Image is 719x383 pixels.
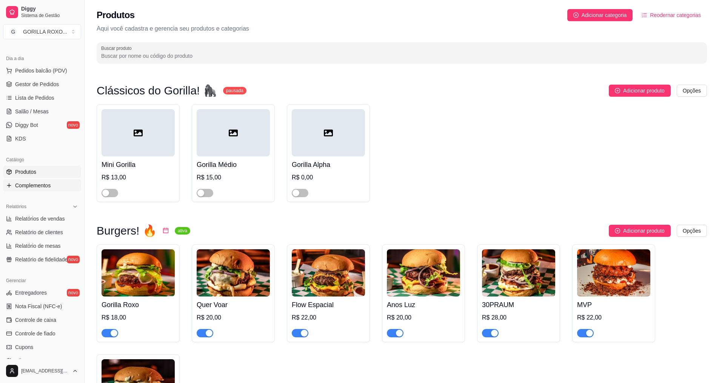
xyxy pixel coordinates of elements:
[3,119,81,131] a: Diggy Botnovo
[23,28,67,36] div: GORILLA ROXO ...
[387,313,460,322] div: R$ 20,00
[3,300,81,312] a: Nota Fiscal (NFC-e)
[101,45,134,51] label: Buscar produto
[97,24,707,33] p: Aqui você cadastra e gerencia seu produtos e categorias
[15,357,34,364] span: Clientes
[102,159,175,170] h4: Mini Gorilla
[97,9,135,21] h2: Produtos
[197,313,270,322] div: R$ 20,00
[15,330,55,337] span: Controle de fiado
[387,249,460,297] img: product-image
[577,313,650,322] div: R$ 22,00
[21,368,69,374] span: [EMAIL_ADDRESS][DOMAIN_NAME]
[623,86,665,95] span: Adicionar produto
[197,173,270,182] div: R$ 15,00
[582,11,627,19] span: Adicionar categoria
[3,179,81,191] a: Complementos
[15,168,36,176] span: Produtos
[15,182,51,189] span: Complementos
[650,11,701,19] span: Reodernar categorias
[3,287,81,299] a: Entregadoresnovo
[636,9,707,21] button: Reodernar categorias
[6,204,26,210] span: Relatórios
[3,105,81,117] a: Salão / Mesas
[102,300,175,310] h4: Gorilla Roxo
[3,166,81,178] a: Produtos
[3,226,81,238] a: Relatório de clientes
[292,249,365,297] img: product-image
[3,53,81,65] div: Dia a dia
[15,343,33,351] span: Cupons
[197,249,270,297] img: product-image
[102,313,175,322] div: R$ 18,00
[567,9,633,21] button: Adicionar categoria
[21,6,78,12] span: Diggy
[15,80,59,88] span: Gestor de Pedidos
[15,94,54,102] span: Lista de Pedidos
[9,28,17,36] span: G
[15,316,56,324] span: Controle de caixa
[102,249,175,297] img: product-image
[623,227,665,235] span: Adicionar produto
[15,121,38,129] span: Diggy Bot
[577,249,650,297] img: product-image
[163,227,169,233] span: calendar
[15,289,47,297] span: Entregadores
[3,24,81,39] button: Select a team
[387,300,460,310] h4: Anos Luz
[577,300,650,310] h4: MVP
[609,85,671,97] button: Adicionar produto
[175,227,190,235] sup: ativa
[292,159,365,170] h4: Gorilla Alpha
[3,65,81,77] button: Pedidos balcão (PDV)
[3,355,81,367] a: Clientes
[292,173,365,182] div: R$ 0,00
[609,225,671,237] button: Adicionar produto
[197,300,270,310] h4: Quer Voar
[615,228,620,233] span: plus-circle
[223,87,246,94] sup: pausada
[3,253,81,266] a: Relatório de fidelidadenovo
[683,86,701,95] span: Opções
[3,341,81,353] a: Cupons
[3,133,81,145] a: KDS
[482,300,555,310] h4: 30PRAUM
[615,88,620,93] span: plus-circle
[3,314,81,326] a: Controle de caixa
[15,135,26,142] span: KDS
[15,215,65,222] span: Relatórios de vendas
[3,362,81,380] button: [EMAIL_ADDRESS][DOMAIN_NAME]
[292,300,365,310] h4: Flow Espacial
[677,85,707,97] button: Opções
[21,12,78,19] span: Sistema de Gestão
[573,12,579,18] span: plus-circle
[97,226,157,235] h3: Burgers! 🔥
[15,256,68,263] span: Relatório de fidelidade
[482,249,555,297] img: product-image
[3,213,81,225] a: Relatórios de vendas
[3,240,81,252] a: Relatório de mesas
[15,108,49,115] span: Salão / Mesas
[3,275,81,287] div: Gerenciar
[15,242,61,250] span: Relatório de mesas
[15,229,63,236] span: Relatório de clientes
[683,227,701,235] span: Opções
[102,173,175,182] div: R$ 13,00
[197,159,270,170] h4: Gorilla Médio
[3,154,81,166] div: Catálogo
[3,3,81,21] a: DiggySistema de Gestão
[3,92,81,104] a: Lista de Pedidos
[15,303,62,310] span: Nota Fiscal (NFC-e)
[15,67,67,74] span: Pedidos balcão (PDV)
[97,86,217,95] h3: Clássicos do Gorilla! 🦍​
[642,12,647,18] span: ordered-list
[292,313,365,322] div: R$ 22,00
[677,225,707,237] button: Opções
[482,313,555,322] div: R$ 28,00
[101,52,702,60] input: Buscar produto
[3,327,81,340] a: Controle de fiado
[3,78,81,90] a: Gestor de Pedidos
